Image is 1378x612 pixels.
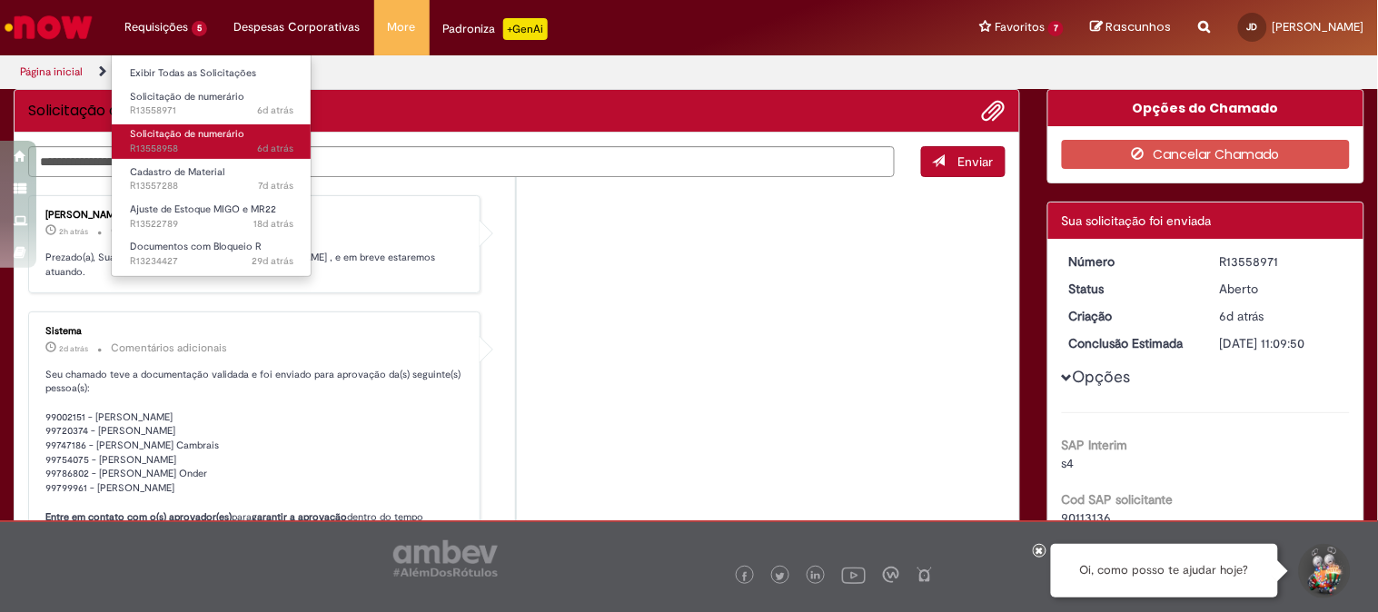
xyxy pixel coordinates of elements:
small: Comentários adicionais [111,341,227,356]
span: R13522789 [130,217,293,232]
textarea: Digite sua mensagem aqui... [28,146,895,177]
span: 2d atrás [59,343,88,354]
span: 6d atrás [1220,308,1264,324]
span: 18d atrás [253,217,293,231]
a: Aberto R13557288 : Cadastro de Material [112,163,312,196]
time: 23/09/2025 07:40:09 [258,179,293,192]
dt: Status [1056,280,1206,298]
span: R13558971 [130,104,293,118]
span: 5 [192,21,207,36]
span: 6d atrás [257,142,293,155]
span: Cadastro de Material [130,165,224,179]
div: [DATE] 11:09:50 [1220,334,1343,352]
span: Ajuste de Estoque MIGO e MR22 [130,202,276,216]
img: logo_footer_ambev_rotulo_gray.png [393,540,498,577]
span: 90113136 [1062,509,1112,526]
a: Aberto R13234427 : Documentos com Bloqueio R [112,237,312,271]
a: Aberto R13558958 : Solicitação de numerário [112,124,312,158]
ul: Trilhas de página [14,55,905,89]
span: Solicitação de numerário [130,127,244,141]
dt: Número [1056,252,1206,271]
div: [PERSON_NAME] Onder [45,210,466,221]
span: Requisições [124,18,188,36]
a: Exibir Todas as Solicitações [112,64,312,84]
a: Rascunhos [1091,19,1172,36]
span: Solicitação de numerário [130,90,244,104]
img: logo_footer_naosei.png [917,567,933,583]
time: 11/09/2025 14:28:00 [253,217,293,231]
button: Enviar [921,146,1006,177]
span: 2h atrás [59,226,88,237]
time: 01/09/2025 08:18:09 [252,254,293,268]
a: Página inicial [20,64,83,79]
span: Documentos com Bloqueio R [130,240,262,253]
b: Entre em contato com o(s) aprovador(es) [45,510,232,524]
time: 23/09/2025 13:09:45 [1220,308,1264,324]
div: 23/09/2025 13:09:45 [1220,307,1343,325]
img: logo_footer_workplace.png [883,567,899,583]
div: Opções do Chamado [1048,90,1363,126]
span: Enviar [958,153,994,170]
span: Rascunhos [1106,18,1172,35]
span: JD [1247,21,1258,33]
img: logo_footer_facebook.png [740,572,749,581]
img: logo_footer_linkedin.png [811,571,820,582]
p: Seu chamado teve a documentação validada e foi enviado para aprovação da(s) seguinte(s) pessoa(s)... [45,368,466,610]
a: Aberto R13522789 : Ajuste de Estoque MIGO e MR22 [112,200,312,233]
span: R13557288 [130,179,293,193]
img: ServiceNow [2,9,95,45]
img: logo_footer_youtube.png [842,563,866,587]
span: 7 [1048,21,1064,36]
dt: Conclusão Estimada [1056,334,1206,352]
button: Cancelar Chamado [1062,140,1350,169]
a: Aberto R13558971 : Solicitação de numerário [112,87,312,121]
span: More [388,18,416,36]
b: garantir a aprovação [252,510,347,524]
p: +GenAi [503,18,548,40]
span: [PERSON_NAME] [1273,19,1364,35]
span: R13234427 [130,254,293,269]
time: 27/09/2025 10:13:18 [59,343,88,354]
span: Sua solicitação foi enviada [1062,212,1212,229]
p: Prezado(a), Sua solicitação foi aprovada por [PERSON_NAME] , e em breve estaremos atuando. [45,251,466,279]
dt: Criação [1056,307,1206,325]
b: Cod SAP solicitante [1062,491,1174,508]
span: s4 [1062,455,1075,471]
div: Sistema [45,326,466,337]
b: SAP Interim [1062,437,1128,453]
div: Padroniza [443,18,548,40]
button: Iniciar Conversa de Suporte [1296,544,1351,598]
span: R13558958 [130,142,293,156]
div: R13558971 [1220,252,1343,271]
time: 23/09/2025 13:09:46 [257,104,293,117]
span: 29d atrás [252,254,293,268]
div: Aberto [1220,280,1343,298]
div: Oi, como posso te ajudar hoje? [1051,544,1278,597]
span: Despesas Corporativas [234,18,361,36]
time: 23/09/2025 13:06:13 [257,142,293,155]
ul: Requisições [111,54,312,277]
span: 7d atrás [258,179,293,192]
time: 29/09/2025 07:53:12 [59,226,88,237]
button: Adicionar anexos [982,99,1006,123]
img: logo_footer_twitter.png [776,572,785,581]
span: Favoritos [995,18,1045,36]
span: 6d atrás [257,104,293,117]
h2: Solicitação de numerário Histórico de tíquete [28,103,205,119]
